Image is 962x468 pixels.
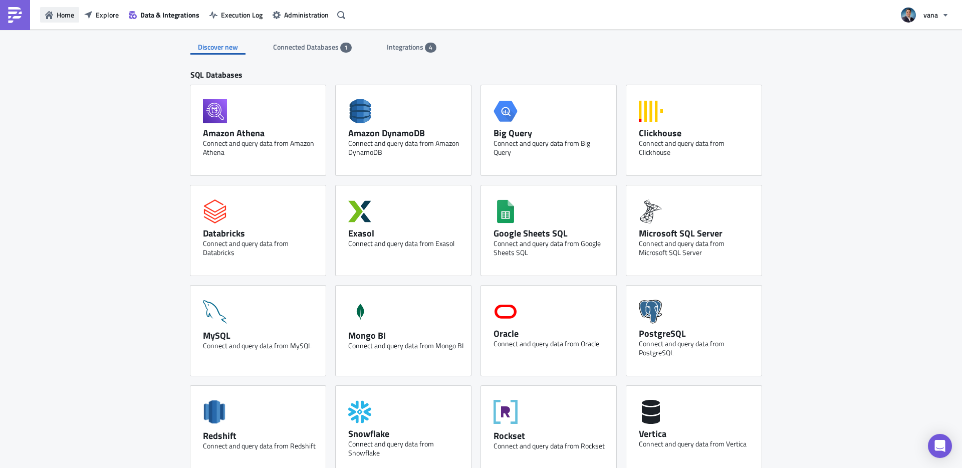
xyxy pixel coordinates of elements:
[429,44,432,52] span: 4
[494,339,609,348] div: Connect and query data from Oracle
[387,42,425,52] span: Integrations
[204,7,268,23] button: Execution Log
[348,428,463,439] div: Snowflake
[190,40,246,55] div: Discover new
[203,430,318,441] div: Redshift
[494,430,609,441] div: Rockset
[203,127,318,139] div: Amazon Athena
[494,441,609,450] div: Connect and query data from Rockset
[190,70,772,85] div: SQL Databases
[273,42,340,52] span: Connected Databases
[639,127,754,139] div: Clickhouse
[79,7,124,23] button: Explore
[40,7,79,23] button: Home
[494,227,609,239] div: Google Sheets SQL
[57,10,74,20] span: Home
[268,7,334,23] button: Administration
[203,239,318,257] div: Connect and query data from Databricks
[639,239,754,257] div: Connect and query data from Microsoft SQL Server
[344,44,348,52] span: 1
[494,139,609,157] div: Connect and query data from Big Query
[928,434,952,458] div: Open Intercom Messenger
[639,428,754,439] div: Vertica
[7,7,23,23] img: PushMetrics
[96,10,119,20] span: Explore
[639,328,754,339] div: PostgreSQL
[348,330,463,341] div: Mongo BI
[639,439,754,448] div: Connect and query data from Vertica
[900,7,917,24] img: Avatar
[348,341,463,350] div: Connect and query data from Mongo BI
[140,10,199,20] span: Data & Integrations
[494,328,609,339] div: Oracle
[639,139,754,157] div: Connect and query data from Clickhouse
[923,10,938,20] span: vana
[348,439,463,457] div: Connect and query data from Snowflake
[203,441,318,450] div: Connect and query data from Redshift
[221,10,263,20] span: Execution Log
[203,227,318,239] div: Databricks
[284,10,329,20] span: Administration
[348,139,463,157] div: Connect and query data from Amazon DynamoDB
[348,227,463,239] div: Exasol
[639,339,754,357] div: Connect and query data from PostgreSQL
[203,139,318,157] div: Connect and query data from Amazon Athena
[895,4,954,26] button: vana
[203,330,318,341] div: MySQL
[494,239,609,257] div: Connect and query data from Google Sheets SQL
[124,7,204,23] button: Data & Integrations
[639,227,754,239] div: Microsoft SQL Server
[348,239,463,248] div: Connect and query data from Exasol
[494,127,609,139] div: Big Query
[203,341,318,350] div: Connect and query data from MySQL
[348,127,463,139] div: Amazon DynamoDB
